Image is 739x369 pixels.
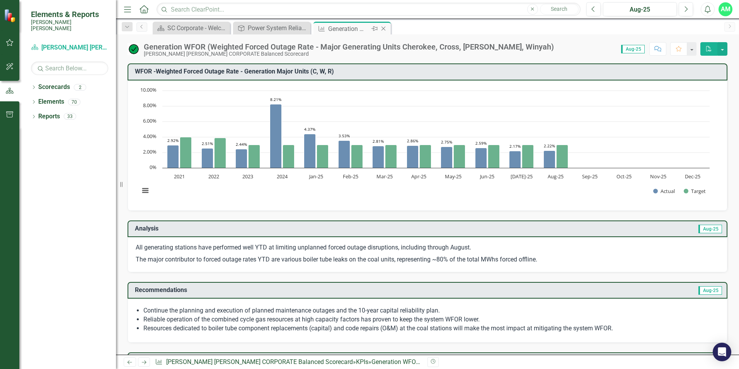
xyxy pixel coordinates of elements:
[128,43,140,55] img: On Target
[249,145,260,168] path: 2023, 3. Target.
[143,117,157,124] text: 6.00%
[475,140,487,146] text: 2.59%
[248,23,308,33] div: Power System Reliability
[157,3,581,16] input: Search ClearPoint...
[304,126,315,132] text: 4.37%
[373,138,384,144] text: 2.81%
[174,173,185,180] text: 2021
[215,138,226,168] path: 2022, 3.9. Target.
[479,173,494,180] text: Jun-25
[411,173,426,180] text: Apr-25
[166,358,353,366] a: [PERSON_NAME] [PERSON_NAME] CORPORATE Balanced Scorecard
[236,149,247,168] path: 2023, 2.44. Actual.
[242,173,253,180] text: 2023
[488,145,500,168] path: Jun-25, 3. Target.
[143,102,157,109] text: 8.00%
[4,9,17,22] img: ClearPoint Strategy
[136,254,719,264] p: The major contributor to forced outage rates YTD are various boiler tube leaks on the coal units,...
[420,145,431,168] path: Apr-25, 3. Target.
[317,145,329,168] path: Jan-25, 3. Target.
[621,45,645,53] span: Aug-25
[38,97,64,106] a: Elements
[385,145,397,168] path: Mar-25, 3. Target.
[328,24,369,34] div: Generation WFOR (Weighted Forced Outage Rate - Major Generating Units Cherokee, Cross, [PERSON_NA...
[373,146,384,168] path: Mar-25, 2.81. Actual.
[202,141,213,146] text: 2.51%
[544,150,555,168] path: Aug-25, 2.22. Actual.
[202,148,213,168] path: 2022, 2.51. Actual.
[343,173,358,180] text: Feb-25
[441,139,452,145] text: 2.75%
[143,306,719,315] li: Continue the planning and execution of planned maintenance outages and the 10-year capital reliab...
[407,138,418,143] text: 2.86%
[31,19,108,32] small: [PERSON_NAME] [PERSON_NAME]
[454,145,465,168] path: May-25, 3. Target.
[143,315,719,324] li: Reliable operation of the combined cycle gas resources at high capacity factors has proven to kee...
[38,112,60,121] a: Reports
[407,145,419,168] path: Apr-25, 2.86. Actual.
[167,23,228,33] div: SC Corporate - Welcome to ClearPoint
[713,343,731,361] div: Open Intercom Messenger
[283,145,295,168] path: 2024, 3. Target.
[548,173,564,180] text: Aug-25
[582,173,598,180] text: Sep-25
[143,324,719,333] li: Resources dedicated to boiler tube component replacements (capital) and code repairs (O&M) at the...
[270,104,282,168] path: 2024, 8.21. Actual.
[144,43,554,51] div: Generation WFOR (Weighted Forced Outage Rate - Major Generating Units Cherokee, Cross, [PERSON_NA...
[155,23,228,33] a: SC Corporate - Welcome to ClearPoint
[143,148,157,155] text: 2.00%
[698,286,722,295] span: Aug-25
[339,133,350,138] text: 3.53%
[31,43,108,52] a: [PERSON_NAME] [PERSON_NAME] CORPORATE Balanced Scorecard
[270,97,281,102] text: 8.21%
[144,51,554,57] div: [PERSON_NAME] [PERSON_NAME] CORPORATE Balanced Scorecard
[685,173,700,180] text: Dec-25
[135,287,536,294] h3: Recommendations
[167,138,179,143] text: 2.92%
[31,10,108,19] span: Elements & Reports
[143,133,157,140] text: 4.00%
[557,145,568,168] path: Aug-25, 3. Target.
[719,2,732,16] button: AM
[544,143,555,149] text: 2.22%
[140,86,157,93] text: 10.00%
[136,243,719,254] p: All generating stations have performed well YTD at limiting unplanned forced outage disruptions, ...
[140,185,151,196] button: View chart menu, Chart
[208,173,219,180] text: 2022
[540,4,579,15] button: Search
[64,113,76,120] div: 33
[522,145,534,168] path: Jul-25, 3. Target.
[180,137,192,168] path: 2021, 4. Target.
[136,87,713,203] svg: Interactive chart
[167,145,179,168] path: 2021, 2.92. Actual.
[135,68,723,75] h3: WFOR -Weighted Forced Outage Rate - Generation Major Units (C, W, R)
[684,188,706,195] button: Show Target
[376,173,393,180] text: Mar-25
[551,6,567,12] span: Search
[235,23,308,33] a: Power System Reliability
[606,5,674,14] div: Aug-25
[509,151,521,168] path: Jul-25, 2.17. Actual.
[441,147,453,168] path: May-25, 2.75. Actual.
[511,173,533,180] text: [DATE]-25
[653,188,675,195] button: Show Actual
[616,173,632,180] text: Oct-25
[304,134,316,168] path: Jan-25, 4.37. Actual.
[371,358,691,366] div: Generation WFOR (Weighted Forced Outage Rate - Major Generating Units Cherokee, Cross, [PERSON_NA...
[277,173,288,180] text: 2024
[650,173,666,180] text: Nov-25
[445,173,461,180] text: May-25
[236,142,247,147] text: 2.44%
[509,143,521,149] text: 2.17%
[603,2,677,16] button: Aug-25
[475,148,487,168] path: Jun-25, 2.59. Actual.
[150,164,157,171] text: 0%
[698,225,722,233] span: Aug-25
[351,145,363,168] path: Feb-25, 3. Target.
[68,99,80,105] div: 70
[155,358,422,367] div: » »
[38,83,70,92] a: Scorecards
[356,358,368,366] a: KPIs
[308,173,323,180] text: Jan-25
